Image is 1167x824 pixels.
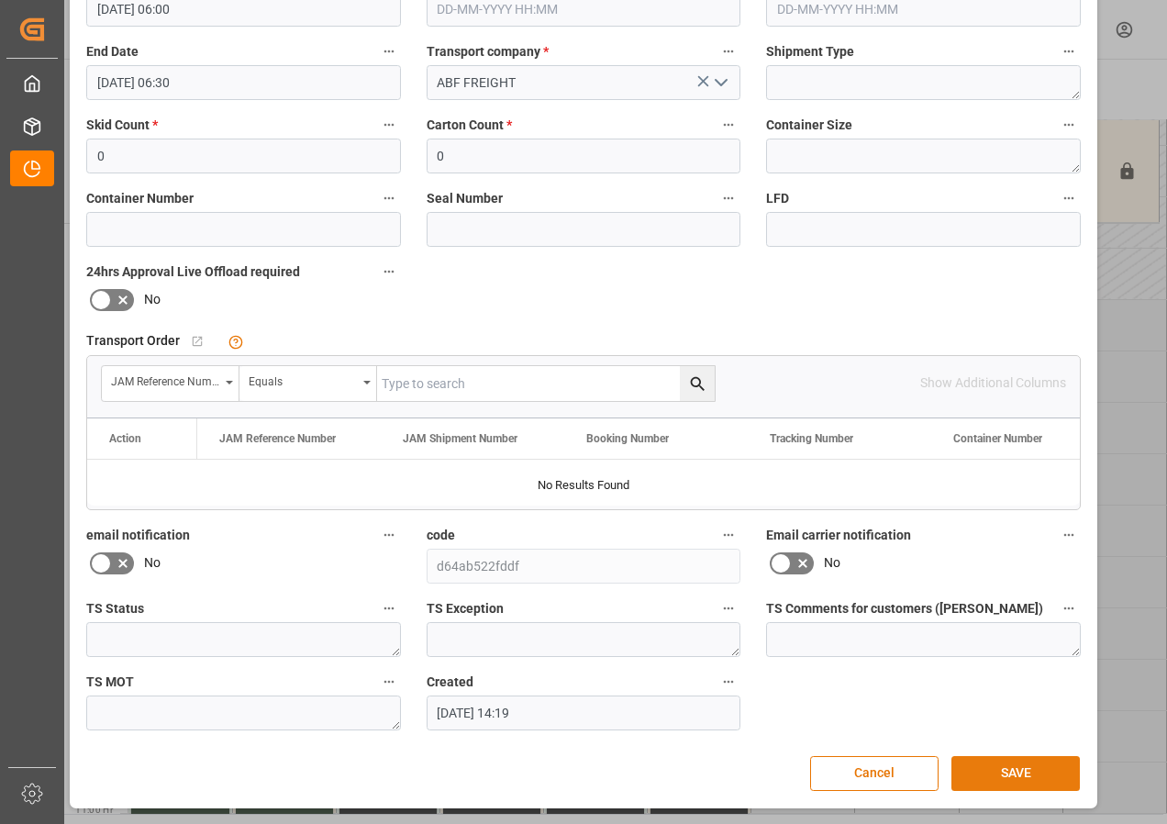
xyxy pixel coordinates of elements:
[86,331,180,351] span: Transport Order
[377,366,715,401] input: Type to search
[766,42,854,61] span: Shipment Type
[403,432,517,445] span: JAM Shipment Number
[1057,186,1081,210] button: LFD
[111,369,219,390] div: JAM Reference Number
[377,670,401,694] button: TS MOT
[717,113,740,137] button: Carton Count *
[86,42,139,61] span: End Date
[377,113,401,137] button: Skid Count *
[810,756,939,791] button: Cancel
[86,116,158,135] span: Skid Count
[377,39,401,63] button: End Date
[770,432,853,445] span: Tracking Number
[427,116,512,135] span: Carton Count
[951,756,1080,791] button: SAVE
[427,42,549,61] span: Transport company
[239,366,377,401] button: open menu
[427,189,503,208] span: Seal Number
[86,673,134,692] span: TS MOT
[427,696,741,730] input: DD-MM-YYYY HH:MM
[249,369,357,390] div: Equals
[86,189,194,208] span: Container Number
[377,523,401,547] button: email notification
[717,186,740,210] button: Seal Number
[144,553,161,573] span: No
[1057,39,1081,63] button: Shipment Type
[144,290,161,309] span: No
[377,186,401,210] button: Container Number
[717,596,740,620] button: TS Exception
[427,599,504,618] span: TS Exception
[706,69,734,97] button: open menu
[86,262,300,282] span: 24hrs Approval Live Offload required
[219,432,336,445] span: JAM Reference Number
[680,366,715,401] button: search button
[953,432,1042,445] span: Container Number
[766,189,789,208] span: LFD
[102,366,239,401] button: open menu
[377,596,401,620] button: TS Status
[766,599,1043,618] span: TS Comments for customers ([PERSON_NAME])
[109,432,141,445] div: Action
[586,432,669,445] span: Booking Number
[1057,596,1081,620] button: TS Comments for customers ([PERSON_NAME])
[86,526,190,545] span: email notification
[86,65,401,100] input: DD-MM-YYYY HH:MM
[427,673,473,692] span: Created
[766,526,911,545] span: Email carrier notification
[717,670,740,694] button: Created
[1057,523,1081,547] button: Email carrier notification
[427,526,455,545] span: code
[766,116,852,135] span: Container Size
[377,260,401,284] button: 24hrs Approval Live Offload required
[1057,113,1081,137] button: Container Size
[86,599,144,618] span: TS Status
[717,39,740,63] button: Transport company *
[717,523,740,547] button: code
[824,553,840,573] span: No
